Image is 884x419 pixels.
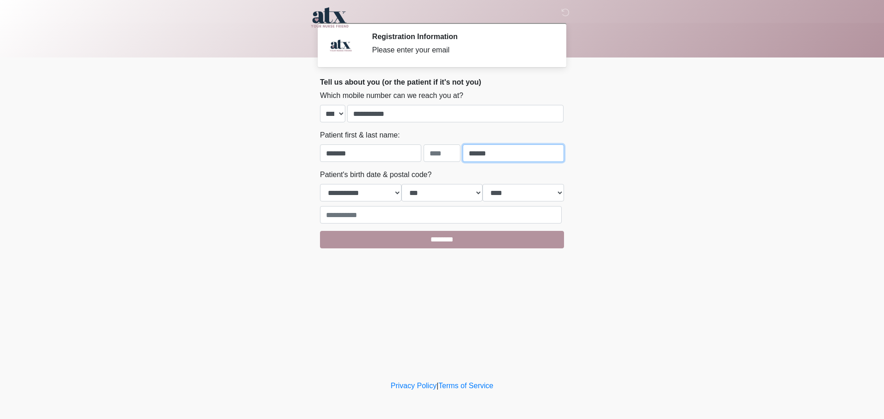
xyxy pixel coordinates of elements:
label: Patient first & last name: [320,130,400,141]
div: Please enter your email [372,45,550,56]
a: Terms of Service [438,382,493,390]
img: Your Nurse Friend Logo [311,7,349,28]
a: Privacy Policy [391,382,437,390]
label: Patient's birth date & postal code? [320,169,431,180]
a: | [436,382,438,390]
img: Agent Avatar [327,32,355,60]
h2: Tell us about you (or the patient if it's not you) [320,78,564,86]
label: Which mobile number can we reach you at? [320,90,463,101]
h2: Registration Information [372,32,550,41]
